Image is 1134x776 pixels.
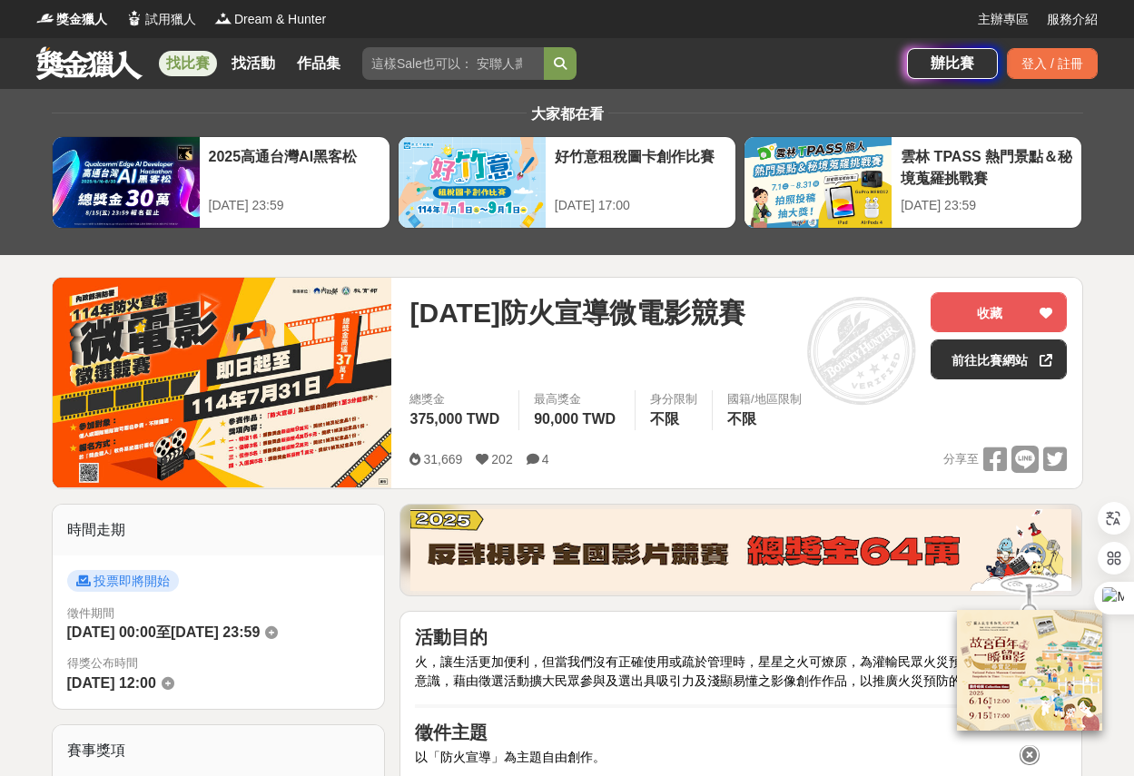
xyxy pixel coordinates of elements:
strong: 徵件主題 [415,722,488,742]
a: 找活動 [224,51,282,76]
div: 登入 / 註冊 [1007,48,1098,79]
div: 國籍/地區限制 [727,390,802,408]
div: 好竹意租稅圖卡創作比賽 [555,146,726,187]
div: 雲林 TPASS 熱門景點＆秘境蒐羅挑戰賽 [901,146,1072,187]
a: 2025高通台灣AI黑客松[DATE] 23:59 [52,136,390,229]
img: Logo [125,9,143,27]
span: 202 [491,452,512,467]
a: 服務介紹 [1047,10,1098,29]
span: 最高獎金 [534,390,620,408]
img: Logo [36,9,54,27]
span: 總獎金 [409,390,504,408]
span: [DATE] 23:59 [171,624,260,640]
span: 至 [156,624,171,640]
strong: 活動目的 [415,627,488,647]
span: 以「防火宣導」為主題自由創作。 [415,750,606,764]
a: Logo獎金獵人 [36,10,107,29]
div: 賽事獎項 [53,725,385,776]
button: 收藏 [931,292,1067,332]
span: 徵件期間 [67,606,114,620]
span: [DATE] 12:00 [67,675,156,691]
div: [DATE] 17:00 [555,196,726,215]
span: 火，讓生活更加便利，但當我們沒有正確使用或疏於管理時，星星之火可燎原，為灌輸民眾火災預防正確觀念與安全意識，藉由徵選活動擴大民眾參與及選出具吸引力及淺顯易懂之影像創作作品，以推廣火災預防的正確觀念。 [415,654,1063,688]
a: LogoDream & Hunter [214,10,326,29]
img: Cover Image [53,278,392,487]
a: 找比賽 [159,51,217,76]
span: 投票即將開始 [67,570,179,592]
span: 4 [542,452,549,467]
span: 31,669 [423,452,462,467]
span: 得獎公布時間 [67,654,370,673]
div: [DATE] 23:59 [901,196,1072,215]
a: 作品集 [290,51,348,76]
a: 前往比賽網站 [931,339,1067,379]
div: 2025高通台灣AI黑客松 [209,146,380,187]
input: 這樣Sale也可以： 安聯人壽創意銷售法募集 [362,47,544,80]
span: [DATE]防火宣導微電影競賽 [409,292,744,333]
span: 90,000 TWD [534,411,616,427]
span: 獎金獵人 [56,10,107,29]
span: Dream & Hunter [234,10,326,29]
span: 試用獵人 [145,10,196,29]
a: Logo試用獵人 [125,10,196,29]
div: 時間走期 [53,505,385,555]
img: 968ab78a-c8e5-4181-8f9d-94c24feca916.png [957,610,1102,731]
span: 大家都在看 [527,106,608,122]
a: 主辦專區 [978,10,1029,29]
div: [DATE] 23:59 [209,196,380,215]
a: 雲林 TPASS 熱門景點＆秘境蒐羅挑戰賽[DATE] 23:59 [744,136,1082,229]
span: 分享至 [943,446,979,473]
img: 760c60fc-bf85-49b1-bfa1-830764fee2cd.png [410,509,1071,591]
div: 身分限制 [650,390,697,408]
span: 不限 [650,411,679,427]
span: [DATE] 00:00 [67,624,156,640]
a: 辦比賽 [907,48,998,79]
img: Logo [214,9,232,27]
a: 好竹意租稅圖卡創作比賽[DATE] 17:00 [398,136,736,229]
span: 375,000 TWD [409,411,499,427]
span: 不限 [727,411,756,427]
